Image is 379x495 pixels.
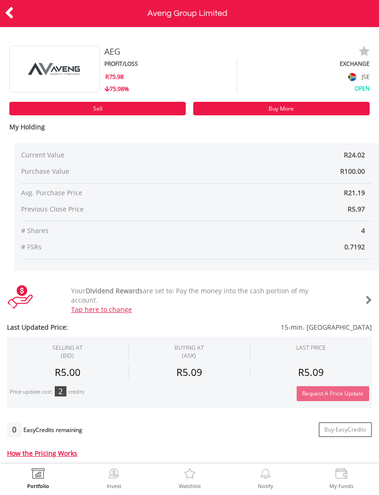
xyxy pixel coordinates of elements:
span: 4 [197,226,372,235]
span: 15-min. [GEOGRAPHIC_DATA] [159,323,372,332]
img: watchlist [358,46,370,57]
div: SELLING AT [52,344,83,360]
a: Watchlist [179,468,201,488]
span: 0.7192 [197,242,372,252]
a: My Funds [329,468,353,488]
a: Tap here to change [71,305,132,314]
span: R5.00 [55,366,80,379]
span: Current Value [21,150,168,160]
a: Invest [107,468,121,488]
div: 2 [55,386,66,396]
div: EasyCredits remaining [23,427,82,435]
label: My Funds [329,483,353,488]
label: Portfolio [27,483,49,488]
img: flag [349,73,357,81]
button: Request A Price Update [297,386,369,401]
span: (ASK) [175,352,204,360]
div: LAST PRICE [296,344,326,352]
label: Watchlist [179,483,201,488]
img: EQU.ZA.AEG.png [19,46,89,92]
span: # Shares [21,226,197,235]
div: 0 [7,422,22,437]
a: Portfolio [27,468,49,488]
img: Watchlist [182,468,197,481]
label: Notify [258,483,273,488]
span: R75.98 [105,72,124,81]
span: (BID) [52,352,83,360]
a: Buy EasyCredits [319,422,372,437]
img: View Funds [334,468,349,481]
span: R5.09 [298,366,324,379]
b: Dividend Rewards [86,286,143,295]
div: PROFIT/LOSS [104,60,237,68]
span: R100.00 [340,167,365,176]
span: # FSRs [21,242,197,252]
span: JSE [362,73,370,81]
span: R21.19 [344,188,365,197]
img: Invest Now [107,468,121,481]
div: Your are set to: Pay the money into the cash portion of my account. [64,286,316,314]
span: Avg. Purchase Price [21,188,197,198]
a: How the Pricing Works [7,449,77,458]
div: EXCHANGE [237,60,370,68]
a: Notify [258,468,273,488]
span: R5.97 [348,205,365,213]
label: Invest [107,483,121,488]
div: OPEN [237,83,370,92]
span: R5.09 [176,366,202,379]
span: Purchase Value [21,167,168,176]
span: Previous Close Price [21,205,197,214]
div: Price update cost: [10,389,53,396]
a: Sell [9,102,186,115]
div: credits [68,389,84,396]
span: R24.02 [344,150,365,159]
div: 75.98% [104,85,237,93]
span: Last Updated Price: [7,323,159,332]
a: Buy More [193,102,370,115]
span: BUYING AT [175,344,204,360]
div: AEG [104,46,304,58]
img: View Notifications [258,468,273,481]
img: View Portfolio [31,468,45,481]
